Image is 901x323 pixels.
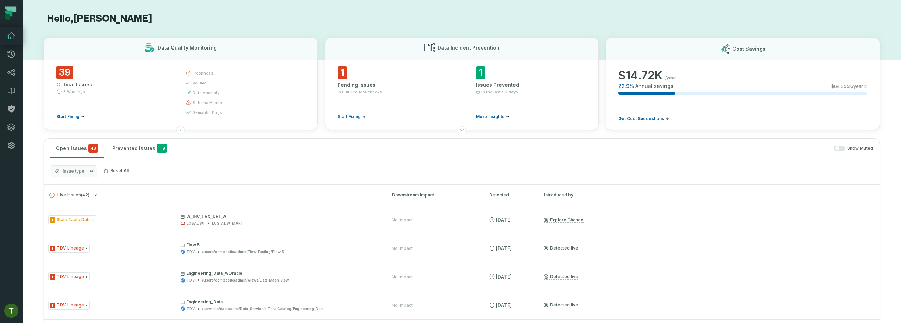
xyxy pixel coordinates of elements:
h3: Data Quality Monitoring [158,44,217,51]
div: No Impact [392,303,413,308]
div: No Impact [392,246,413,251]
span: $ 64.355K /year [831,84,863,89]
div: /services/databases/Data_Service/x-Test_Catalog/Engineering_Data [202,306,324,311]
h1: Hello, [PERSON_NAME] [44,13,880,25]
button: Prevented Issues [107,139,173,158]
a: Detected live [544,302,578,308]
button: Issue type [51,165,97,177]
h3: Data Incident Prevention [437,44,499,51]
div: TDV [187,306,195,311]
span: in Pull Request checks [338,89,382,95]
button: Reset All [100,165,132,176]
span: Severity [50,246,55,251]
span: Severity [50,217,55,223]
button: Cost Savings$14.72K/year22.9%Annual savings$64.355K/yearGet Cost Suggestions [606,38,880,130]
div: No Impact [392,274,413,280]
span: 1 [476,66,485,79]
span: Live Issues ( 42 ) [49,193,89,198]
div: TDV [187,249,195,254]
div: Introduced by [544,192,607,198]
span: Get Cost Suggestions [618,116,664,122]
span: More insights [476,114,504,119]
img: avatar of Tomer Galun [4,304,18,318]
span: 118 [157,144,167,153]
span: critical issues and errors combined [88,144,98,153]
relative-time: Sep 29, 2025, 10:02 AM GMT+3 [496,274,512,280]
button: Data Incident Prevention1Pending Issuesin Pull Request checksStart Fixing1Issues PreventedIn the ... [325,38,599,130]
p: Flow 5 [181,242,379,248]
a: More insights [476,114,509,119]
div: No Impact [392,217,413,223]
span: schema health [193,100,222,105]
span: 22.9 % [618,83,634,90]
span: Start Fixing [56,114,80,119]
a: Start Fixing [338,114,366,119]
relative-time: Oct 1, 2025, 3:30 PM GMT+3 [496,217,512,223]
h3: Cost Savings [732,45,765,52]
span: In the last 90 days [481,89,518,95]
a: Get Cost Suggestions [618,116,669,122]
span: Issue Type [48,215,96,224]
span: 39 [56,66,73,79]
button: Data Quality Monitoring39Critical Issues3 WarningsStart Fixingfreshnessvolumedata anomalyschema h... [44,38,318,130]
div: Downstream Impact [392,192,477,198]
span: volume [193,80,207,86]
p: W_INV_TRX_DET_A [181,214,379,219]
span: Issue Type [48,244,90,253]
a: Start Fixing [56,114,84,119]
a: Detected live [544,245,578,251]
div: LOSADW1 [187,221,204,226]
span: 1 [338,66,347,79]
div: Issues Prevented [476,82,586,89]
span: 3 Warnings [63,89,85,95]
span: data anomaly [193,90,219,96]
span: semantic bugs [193,110,222,115]
span: Issue Type [48,272,90,281]
p: Engineering_Data_wOracle [181,271,379,276]
span: Severity [50,303,55,308]
span: Severity [50,274,55,280]
p: Engineering_Data [181,299,379,305]
span: Start Fixing [338,114,361,119]
span: Issue type [63,168,84,174]
a: Detected live [544,274,578,280]
div: Critical Issues [56,81,173,88]
span: freshness [193,70,213,76]
div: /users/composite/admin/Views/Data Mash View [202,278,289,283]
div: Detected [489,192,531,198]
div: LOS_ADW_MART [212,221,244,226]
div: Show Muted [176,146,873,151]
relative-time: Sep 29, 2025, 10:02 AM GMT+3 [496,245,512,251]
a: Explore Change [544,217,584,223]
div: Pending Issues [338,82,448,89]
button: Open Issues [50,139,104,158]
span: /year [665,75,676,81]
button: Live Issues(42) [49,193,379,198]
relative-time: Sep 29, 2025, 10:02 AM GMT+3 [496,302,512,308]
div: TDV [187,278,195,283]
span: Issue Type [48,301,90,310]
span: Annual savings [635,83,673,90]
div: /users/composite/admin/Flow Testing/Flow 5 [202,249,284,254]
span: $ 14.72K [618,69,662,83]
